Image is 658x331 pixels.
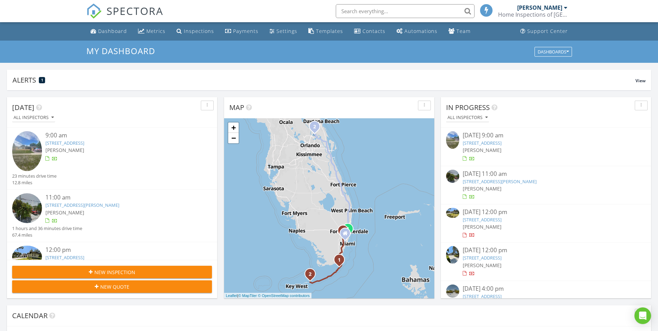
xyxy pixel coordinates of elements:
span: [PERSON_NAME] [45,147,84,153]
a: [STREET_ADDRESS] [45,140,84,146]
img: 9360963%2Fcover_photos%2FSojRt8pXMROnSVDU37yC%2Fsmall.jpg [446,131,459,149]
a: Inspections [174,25,217,38]
span: In Progress [446,103,490,112]
a: Dashboard [88,25,130,38]
a: 11:00 am [STREET_ADDRESS][PERSON_NAME] [PERSON_NAME] 1 hours and 36 minutes drive time 67.4 miles [12,193,212,238]
div: [DATE] 9:00 am [463,131,629,140]
a: © MapTiler [238,294,257,298]
span: 1 [41,78,43,83]
span: [DATE] [12,103,34,112]
a: [DATE] 12:00 pm [STREET_ADDRESS] [PERSON_NAME] [446,246,646,277]
button: Dashboards [535,47,572,57]
div: Team [456,28,471,34]
span: [PERSON_NAME] [463,185,502,192]
span: My Dashboard [86,45,155,57]
a: [STREET_ADDRESS] [463,293,502,299]
div: Metrics [146,28,165,34]
div: [DATE] 4:00 pm [463,285,629,293]
a: Templates [306,25,346,38]
a: Settings [267,25,300,38]
div: Templates [316,28,343,34]
div: 12.8 miles [12,179,57,186]
i: 2 [309,272,311,277]
img: 9360963%2Fcover_photos%2FSojRt8pXMROnSVDU37yC%2Fsmall.jpg [12,131,42,171]
div: [DATE] 12:00 pm [463,208,629,217]
a: [STREET_ADDRESS][PERSON_NAME] [45,202,119,208]
img: streetview [446,170,459,183]
span: [PERSON_NAME] [463,223,502,230]
div: Dashboard [98,28,127,34]
a: 9:00 am [STREET_ADDRESS] [PERSON_NAME] 23 minutes drive time 12.8 miles [12,131,212,186]
a: Zoom out [228,133,239,143]
span: Map [229,103,244,112]
div: Automations [404,28,437,34]
a: [DATE] 11:00 am [STREET_ADDRESS][PERSON_NAME] [PERSON_NAME] [446,170,646,201]
img: The Best Home Inspection Software - Spectora [86,3,102,19]
span: [PERSON_NAME] [463,262,502,269]
i: 1 [338,258,341,263]
button: All Inspectors [446,113,489,122]
a: Leaflet [226,294,237,298]
img: 9372754%2Fcover_photos%2FNyN9jRi6ZQ3x47sQDVoh%2Fsmall.9372754-1756329787582 [446,208,459,218]
div: 9:00 am [45,131,195,140]
div: Payments [233,28,258,34]
span: New Inspection [94,269,135,276]
img: streetview [12,193,42,223]
div: 721 E 15th Pl, Hialeah FL 33010 [345,233,349,237]
a: 12:00 pm [STREET_ADDRESS] [PERSON_NAME] 4 hours and 55 minutes drive time 247.2 miles [12,246,212,290]
div: [DATE] 11:00 am [463,170,629,178]
div: 1 hours and 36 minutes drive time [12,225,82,232]
a: [DATE] 12:00 pm [STREET_ADDRESS] [PERSON_NAME] [446,208,646,239]
span: [PERSON_NAME] [463,147,502,153]
span: View [635,78,646,84]
input: Search everything... [336,4,475,18]
a: [STREET_ADDRESS] [45,254,84,261]
div: Support Center [527,28,568,34]
a: [STREET_ADDRESS] [463,255,502,261]
span: Calendar [12,311,48,320]
div: Alerts [12,75,635,85]
a: [STREET_ADDRESS] [463,217,502,223]
div: 1475 Warrior Trail, DELTONA, FL 32725 [315,126,319,130]
img: streetview [446,285,459,298]
div: All Inspectors [447,115,488,120]
a: Payments [222,25,261,38]
div: 29487 Ranger Ave, Big Pine Key, FL 33043 [310,274,314,278]
img: 9360906%2Fcover_photos%2F21lPxBpo2z28DfBYEleW%2Fsmall.9360906-1756319565906 [446,246,459,264]
a: Support Center [518,25,571,38]
a: [DATE] 4:00 pm [STREET_ADDRESS] [PERSON_NAME] [446,285,646,315]
a: Zoom in [228,122,239,133]
a: [STREET_ADDRESS][PERSON_NAME] [463,178,537,185]
button: New Quote [12,280,212,293]
a: SPECTORA [86,9,163,24]
a: [DATE] 9:00 am [STREET_ADDRESS] [PERSON_NAME] [446,131,646,162]
div: 12:00 pm [45,246,195,254]
a: [STREET_ADDRESS] [463,140,502,146]
div: 11:00 am [45,193,195,202]
a: Contacts [351,25,388,38]
span: New Quote [100,283,129,290]
div: [PERSON_NAME] [517,4,562,11]
div: 1330 NE 212th Ter, North Miami Beach, FL 33179 [348,229,352,233]
a: Metrics [135,25,168,38]
i: 2 [313,125,316,129]
div: Dashboards [538,49,569,54]
button: All Inspectors [12,113,55,122]
div: Contacts [362,28,385,34]
img: 9372754%2Fcover_photos%2FNyN9jRi6ZQ3x47sQDVoh%2Fsmall.9372754-1756329787582 [12,246,42,268]
div: 108 Long Ben Dr, Key Largo, FL 33037 [339,260,343,264]
div: All Inspectors [14,115,54,120]
div: Inspections [184,28,214,34]
a: Automations (Basic) [394,25,440,38]
button: New Inspection [12,266,212,278]
div: Settings [276,28,297,34]
a: Team [446,25,473,38]
div: Home Inspections of Southeast FL, Inc. [498,11,567,18]
a: © OpenStreetMap contributors [258,294,310,298]
div: 23 minutes drive time [12,173,57,179]
div: [DATE] 12:00 pm [463,246,629,255]
div: Open Intercom Messenger [634,307,651,324]
span: SPECTORA [106,3,163,18]
i: 1 [347,227,349,232]
div: | [224,293,311,299]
